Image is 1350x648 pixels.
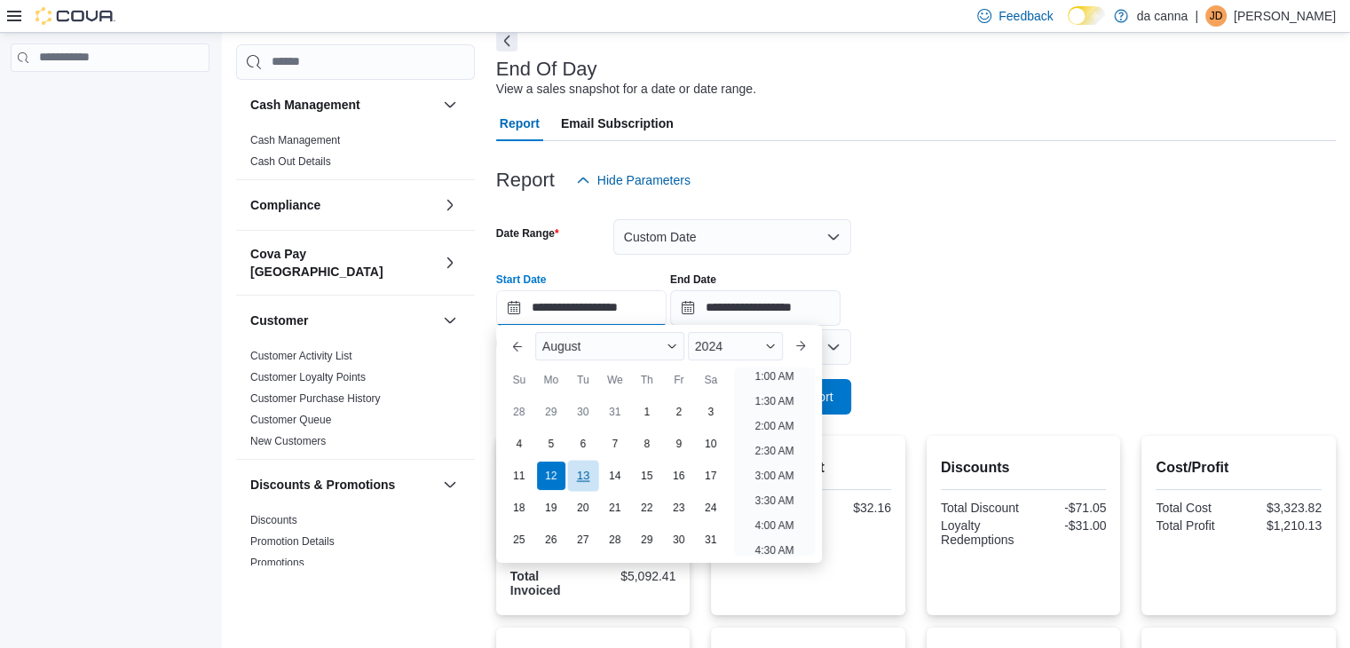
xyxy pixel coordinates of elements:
[510,569,561,597] strong: Total Invoiced
[439,252,461,273] button: Cova Pay [GEOGRAPHIC_DATA]
[665,430,693,458] div: day-9
[500,106,540,141] span: Report
[633,430,661,458] div: day-8
[601,462,629,490] div: day-14
[505,398,533,426] div: day-28
[1027,518,1106,533] div: -$31.00
[250,557,304,569] a: Promotions
[236,345,475,459] div: Customer
[1068,25,1069,26] span: Dark Mode
[747,490,801,511] li: 3:30 AM
[569,494,597,522] div: day-20
[250,514,297,526] a: Discounts
[665,398,693,426] div: day-2
[250,371,366,383] a: Customer Loyalty Points
[250,513,297,527] span: Discounts
[697,462,725,490] div: day-17
[695,339,722,353] span: 2024
[439,310,461,331] button: Customer
[36,7,115,25] img: Cova
[1210,5,1223,27] span: JD
[786,332,815,360] button: Next month
[11,75,209,118] nav: Complex example
[250,134,340,146] a: Cash Management
[697,430,725,458] div: day-10
[567,461,598,492] div: day-13
[537,462,565,490] div: day-12
[250,96,360,114] h3: Cash Management
[496,226,559,241] label: Date Range
[633,526,661,554] div: day-29
[665,526,693,554] div: day-30
[665,494,693,522] div: day-23
[569,526,597,554] div: day-27
[250,392,381,405] a: Customer Purchase History
[250,245,436,281] button: Cova Pay [GEOGRAPHIC_DATA]
[542,339,581,353] span: August
[1156,457,1322,478] h2: Cost/Profit
[1195,5,1198,27] p: |
[250,435,326,447] a: New Customers
[496,170,555,191] h3: Report
[250,196,320,214] h3: Compliance
[250,414,331,426] a: Customer Queue
[250,96,436,114] button: Cash Management
[250,133,340,147] span: Cash Management
[601,366,629,394] div: We
[537,430,565,458] div: day-5
[537,494,565,522] div: day-19
[439,474,461,495] button: Discounts & Promotions
[1137,5,1188,27] p: da canna
[747,515,801,536] li: 4:00 AM
[596,569,675,583] div: $5,092.41
[697,526,725,554] div: day-31
[250,391,381,406] span: Customer Purchase History
[503,332,532,360] button: Previous Month
[496,80,756,99] div: View a sales snapshot for a date or date range.
[1027,501,1106,515] div: -$71.05
[250,535,335,548] a: Promotion Details
[250,155,331,168] a: Cash Out Details
[601,430,629,458] div: day-7
[505,462,533,490] div: day-11
[1243,518,1322,533] div: $1,210.13
[1234,5,1336,27] p: [PERSON_NAME]
[505,494,533,522] div: day-18
[941,457,1107,478] h2: Discounts
[826,340,841,354] button: Open list of options
[941,518,1020,547] div: Loyalty Redemptions
[941,501,1020,515] div: Total Discount
[439,94,461,115] button: Cash Management
[597,171,691,189] span: Hide Parameters
[250,312,436,329] button: Customer
[633,398,661,426] div: day-1
[1068,6,1105,25] input: Dark Mode
[250,476,395,494] h3: Discounts & Promotions
[734,367,815,556] ul: Time
[697,398,725,426] div: day-3
[535,332,684,360] div: Button. Open the month selector. August is currently selected.
[747,440,801,462] li: 2:30 AM
[250,434,326,448] span: New Customers
[250,349,352,363] span: Customer Activity List
[250,312,308,329] h3: Customer
[747,540,801,561] li: 4:30 AM
[670,290,841,326] input: Press the down key to open a popover containing a calendar.
[601,494,629,522] div: day-21
[505,430,533,458] div: day-4
[569,162,698,198] button: Hide Parameters
[250,350,352,362] a: Customer Activity List
[496,290,667,326] input: Press the down key to enter a popover containing a calendar. Press the escape key to close the po...
[697,494,725,522] div: day-24
[601,398,629,426] div: day-31
[1243,501,1322,515] div: $3,323.82
[250,154,331,169] span: Cash Out Details
[1156,501,1235,515] div: Total Cost
[505,366,533,394] div: Su
[812,501,891,515] div: $32.16
[569,398,597,426] div: day-30
[747,366,801,387] li: 1:00 AM
[250,476,436,494] button: Discounts & Promotions
[496,273,547,287] label: Start Date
